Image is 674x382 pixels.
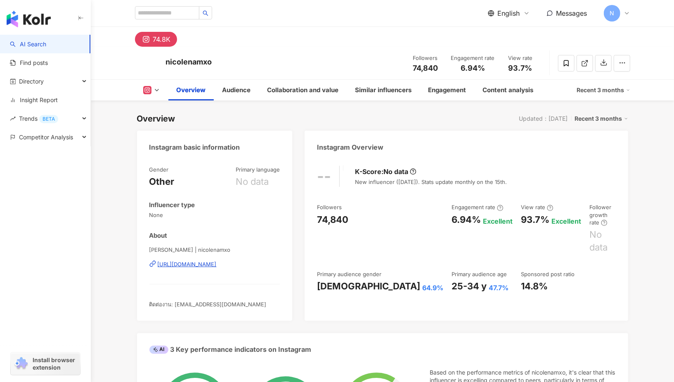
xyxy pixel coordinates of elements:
div: Followers [317,203,342,211]
div: Excellent [483,217,513,226]
span: 74,840 [413,64,438,72]
div: Instagram Overview [317,143,383,152]
span: ติดต่องาน: [EMAIL_ADDRESS][DOMAIN_NAME] [149,301,267,308]
div: Primary language [236,166,280,173]
div: About [149,231,168,240]
div: Sponsored post ratio [521,270,575,278]
div: Content analysis [483,85,534,95]
div: No data [236,175,269,188]
div: Recent 3 months [575,113,628,124]
div: Engagement rate [451,54,495,62]
span: Competitor Analysis [19,128,73,146]
div: Gender [149,166,169,173]
span: None [149,211,280,219]
div: 74,840 [317,213,348,226]
span: Install browser extension [33,356,78,371]
div: Followers [410,54,441,62]
div: Recent 3 months [577,84,630,97]
div: Similar influencers [355,85,412,95]
div: BETA [39,115,58,123]
div: Engagement rate [452,203,504,211]
div: 25-34 y [452,280,487,293]
div: Primary audience age [452,270,507,278]
div: [URL][DOMAIN_NAME] [158,260,217,268]
a: Insight Report [10,96,58,104]
span: Trends [19,109,58,128]
a: [URL][DOMAIN_NAME] [149,260,280,268]
a: chrome extensionInstall browser extension [11,353,80,375]
div: K-Score : [355,167,416,176]
img: KOL Avatar [135,51,160,76]
span: Directory [19,72,44,91]
img: chrome extension [13,357,29,370]
div: 93.7% [521,213,549,226]
div: Overview [137,113,175,124]
div: Follower growth rate [589,203,615,226]
img: logo [7,11,51,27]
div: 47.7% [489,283,508,292]
span: [PERSON_NAME] | nicolenamxo [149,246,280,253]
div: Overview [177,85,206,95]
span: 6.94% [461,64,485,72]
div: Instagram basic information [149,143,240,152]
div: New influencer ([DATE]). Stats update monthly on the 15th. [355,178,507,186]
span: search [203,10,208,16]
span: rise [10,116,16,122]
div: No data [589,228,615,254]
div: Updated：[DATE] [519,115,568,122]
div: Other [149,175,175,188]
div: No data [383,167,408,176]
div: Influencer type [149,201,195,209]
div: [DEMOGRAPHIC_DATA] [317,280,420,293]
div: View rate [505,54,536,62]
div: 64.9% [422,283,443,292]
div: Collaboration and value [267,85,339,95]
div: Engagement [428,85,466,95]
span: Messages [556,9,587,17]
div: nicolenamxo [166,57,212,67]
div: AI [149,346,168,354]
div: View rate [521,203,553,211]
div: 14.8% [521,280,548,293]
div: 6.94% [452,213,481,226]
span: N [610,9,614,18]
div: Primary audience gender [317,270,381,278]
div: 3 Key performance indicators on Instagram [149,345,312,354]
div: 74.8K [153,33,171,45]
span: 93.7% [508,64,532,72]
div: Excellent [551,217,581,226]
a: searchAI Search [10,40,46,48]
span: English [498,9,520,18]
div: Audience [222,85,251,95]
div: -- [317,168,331,185]
button: 74.8K [135,32,177,47]
a: Find posts [10,59,48,67]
